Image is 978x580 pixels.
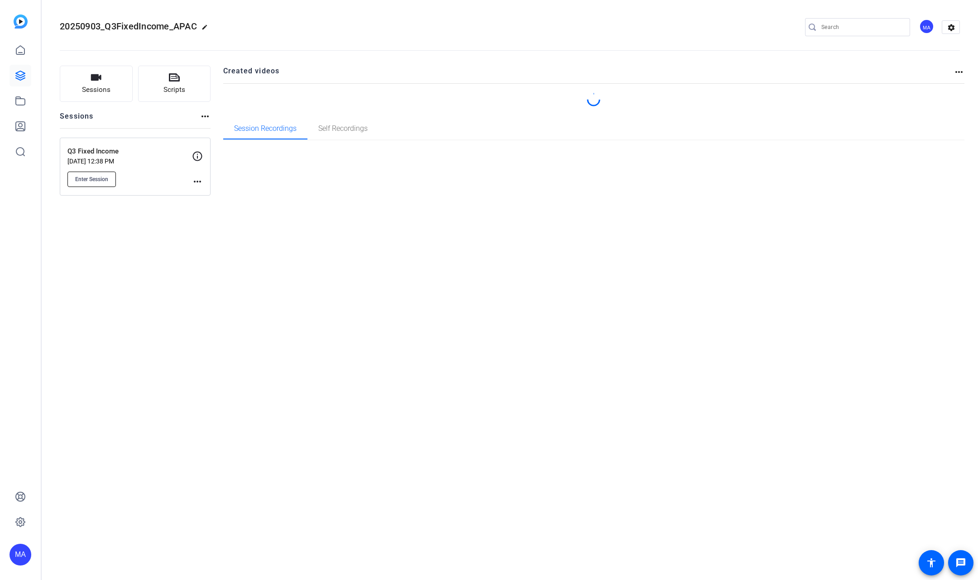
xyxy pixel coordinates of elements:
mat-icon: settings [942,21,960,34]
button: Enter Session [67,172,116,187]
button: Scripts [138,66,211,102]
p: Q3 Fixed Income [67,146,192,157]
span: Scripts [163,85,185,95]
mat-icon: accessibility [926,557,937,568]
h2: Sessions [60,111,94,128]
div: MA [919,19,934,34]
button: Sessions [60,66,133,102]
mat-icon: more_horiz [954,67,964,77]
input: Search [821,22,903,33]
ngx-avatar: Miranda Adekoje [919,19,935,35]
mat-icon: more_horiz [192,176,203,187]
span: 20250903_Q3FixedIncome_APAC [60,21,197,32]
div: MA [10,544,31,566]
p: [DATE] 12:38 PM [67,158,192,165]
span: Enter Session [75,176,108,183]
span: Self Recordings [318,125,368,132]
mat-icon: message [955,557,966,568]
mat-icon: edit [201,24,212,35]
span: Session Recordings [234,125,297,132]
h2: Created videos [223,66,954,83]
mat-icon: more_horiz [200,111,211,122]
span: Sessions [82,85,110,95]
img: blue-gradient.svg [14,14,28,29]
